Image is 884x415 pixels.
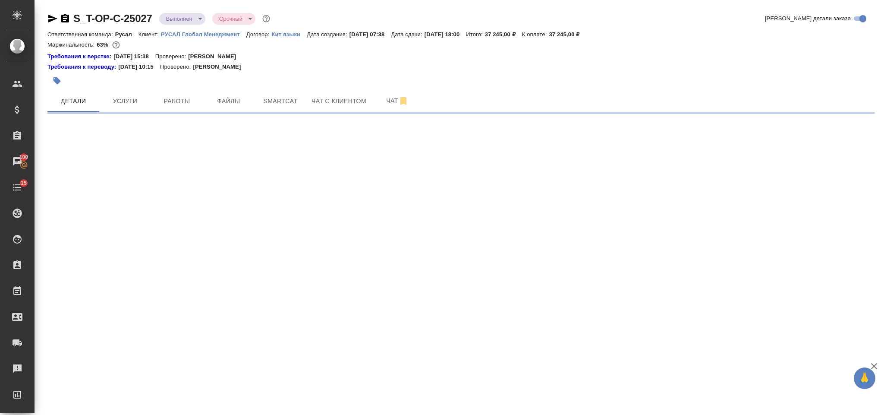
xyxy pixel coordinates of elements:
a: РУСАЛ Глобал Менеджмент [161,30,246,38]
button: 🙏 [854,367,875,389]
p: Проверено: [155,52,189,61]
p: РУСАЛ Глобал Менеджмент [161,31,246,38]
button: Срочный [217,15,245,22]
span: [PERSON_NAME] детали заказа [765,14,851,23]
p: Проверено: [160,63,193,71]
div: Нажми, чтобы открыть папку с инструкцией [47,63,118,71]
p: Договор: [246,31,272,38]
p: Дата сдачи: [391,31,424,38]
p: [DATE] 18:00 [425,31,466,38]
div: Выполнен [159,13,205,25]
span: Детали [53,96,94,107]
button: Скопировать ссылку для ЯМессенджера [47,13,58,24]
p: [DATE] 07:38 [349,31,391,38]
p: 37 245,00 ₽ [485,31,522,38]
span: 🙏 [857,369,872,387]
p: 37 245,00 ₽ [549,31,586,38]
span: Файлы [208,96,249,107]
p: [PERSON_NAME] [188,52,242,61]
div: Нажми, чтобы открыть папку с инструкцией [47,52,113,61]
p: Итого: [466,31,484,38]
p: 63% [97,41,110,48]
p: Кит языки [271,31,307,38]
a: 100 [2,151,32,172]
button: Выполнен [164,15,195,22]
a: S_T-OP-C-25027 [73,13,152,24]
button: Добавить тэг [47,71,66,90]
p: [DATE] 15:38 [113,52,155,61]
button: Скопировать ссылку [60,13,70,24]
span: 15 [16,179,32,187]
span: 100 [14,153,34,162]
p: Клиент: [138,31,161,38]
p: Маржинальность: [47,41,97,48]
p: Ответственная команда: [47,31,115,38]
span: Услуги [104,96,146,107]
p: Русал [115,31,138,38]
span: Smartcat [260,96,301,107]
button: 11624.76 RUB; [110,39,122,51]
a: Требования к верстке: [47,52,113,61]
span: Работы [156,96,198,107]
div: Выполнен [212,13,255,25]
span: Чат [377,95,418,106]
p: Дата создания: [307,31,349,38]
p: [PERSON_NAME] [193,63,247,71]
a: Кит языки [271,30,307,38]
button: Доп статусы указывают на важность/срочность заказа [261,13,272,24]
span: Чат с клиентом [311,96,366,107]
svg: Отписаться [398,96,409,106]
p: К оплате: [522,31,549,38]
a: Требования к переводу: [47,63,118,71]
p: [DATE] 10:15 [118,63,160,71]
a: 15 [2,177,32,198]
